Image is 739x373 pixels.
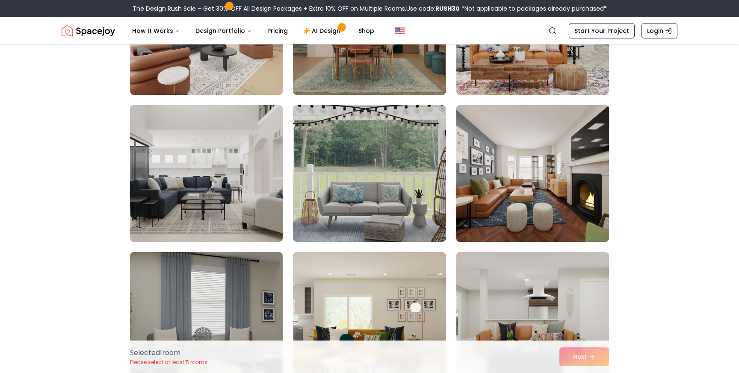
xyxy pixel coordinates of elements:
p: Selected 1 room [130,348,207,358]
span: *Not applicable to packages already purchased* [460,4,607,13]
nav: Global [62,17,677,44]
a: Shop [352,22,381,39]
a: AI Design [296,22,350,39]
a: Spacejoy [62,22,115,39]
span: Use code: [406,4,460,13]
img: Room room-14 [293,105,446,242]
div: The Design Rush Sale – Get 30% OFF All Design Packages + Extra 10% OFF on Multiple Rooms. [133,4,607,13]
img: United States [395,26,405,36]
a: Start Your Project [569,23,635,38]
img: Room room-15 [452,102,613,245]
button: How It Works [125,22,187,39]
a: Login [641,23,677,38]
b: RUSH30 [435,4,460,13]
nav: Main [125,22,381,39]
button: Design Portfolio [189,22,259,39]
img: Spacejoy Logo [62,22,115,39]
img: Room room-13 [130,105,283,242]
a: Pricing [260,22,295,39]
p: Please select at least 5 rooms [130,359,207,366]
